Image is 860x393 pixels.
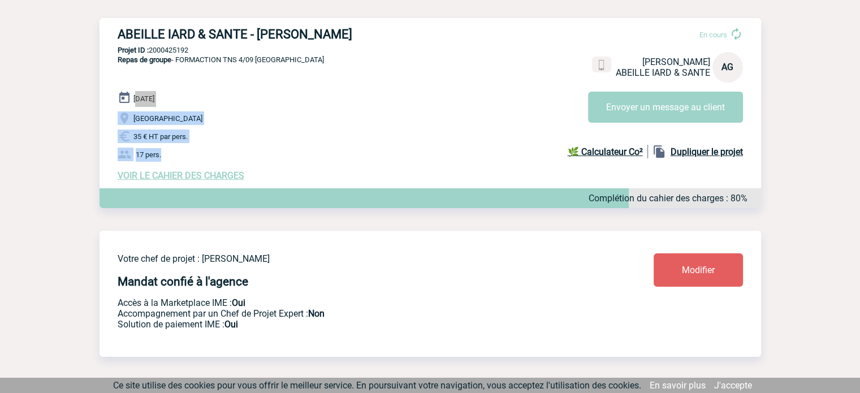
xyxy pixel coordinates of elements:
b: Oui [224,319,238,330]
span: ABEILLE IARD & SANTE [616,67,710,78]
b: 🌿 Calculateur Co² [568,146,643,157]
span: Ce site utilise des cookies pour vous offrir le meilleur service. En poursuivant votre navigation... [113,380,641,391]
b: Projet ID : [118,46,149,54]
p: Prestation payante [118,308,587,319]
b: Oui [232,297,245,308]
a: VOIR LE CAHIER DES CHARGES [118,170,244,181]
h4: Mandat confié à l'agence [118,275,248,288]
b: Dupliquer le projet [671,146,743,157]
a: 🌿 Calculateur Co² [568,145,648,158]
span: En cours [699,31,727,39]
p: Accès à la Marketplace IME : [118,297,587,308]
span: AG [721,62,733,72]
img: file_copy-black-24dp.png [652,145,666,158]
span: [GEOGRAPHIC_DATA] [133,114,202,123]
span: 35 € HT par pers. [133,132,188,141]
span: [PERSON_NAME] [642,57,710,67]
span: 17 pers. [136,150,161,159]
b: Non [308,308,325,319]
button: Envoyer un message au client [588,92,743,123]
p: 2000425192 [100,46,761,54]
p: Conformité aux process achat client, Prise en charge de la facturation, Mutualisation de plusieur... [118,319,587,330]
span: Repas de groupe [118,55,171,64]
span: - FORMACTION TNS 4/09 [GEOGRAPHIC_DATA] [118,55,324,64]
img: portable.png [597,60,607,70]
a: En savoir plus [650,380,706,391]
p: Votre chef de projet : [PERSON_NAME] [118,253,587,264]
h3: ABEILLE IARD & SANTE - [PERSON_NAME] [118,27,457,41]
span: Modifier [682,265,715,275]
span: [DATE] [133,94,154,103]
a: J'accepte [714,380,752,391]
